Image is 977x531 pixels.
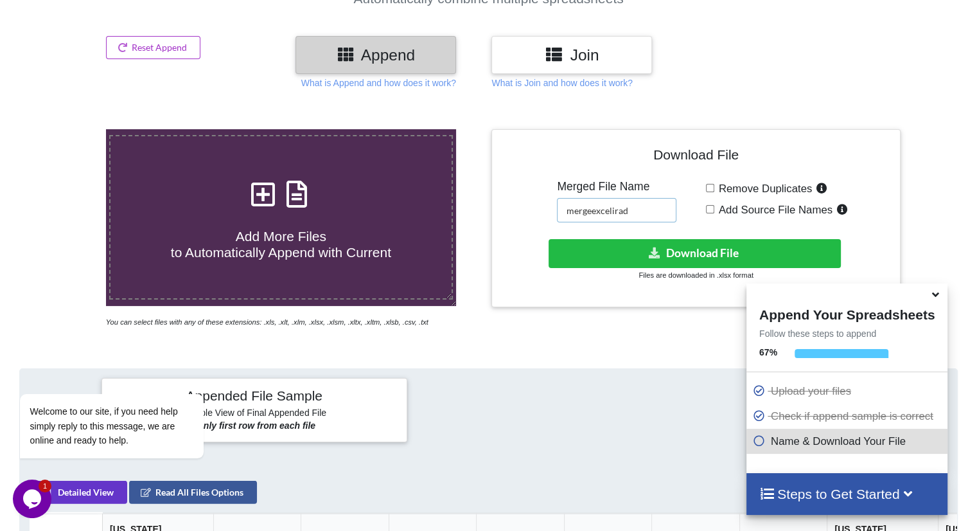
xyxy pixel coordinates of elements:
[13,480,54,518] iframe: chat widget
[301,76,456,89] p: What is Append and how does it work?
[106,318,428,326] i: You can select files with any of these extensions: .xls, .xlt, .xlm, .xlsx, .xlsm, .xltx, .xltm, ...
[171,229,391,260] span: Add More Files to Automatically Append with Current
[759,486,935,502] h4: Steps to Get Started
[13,278,244,473] iframe: chat widget
[111,408,398,420] h6: Sample View of Final Appended File
[753,383,944,399] p: Upload your files
[746,303,947,323] h4: Append Your Spreadsheets
[714,183,813,195] span: Remove Duplicates
[111,388,398,406] h4: Appended File Sample
[714,204,832,216] span: Add Source File Names
[638,271,753,279] small: Files are downloaded in .xlsx format
[753,433,944,449] p: Name & Download Your File
[759,347,777,357] b: 67 %
[491,76,632,89] p: What is Join and how does it work?
[305,46,446,64] h3: Append
[746,327,947,340] p: Follow these steps to append
[106,36,201,59] button: Reset Append
[557,198,676,222] input: Enter File Name
[501,46,642,64] h3: Join
[30,480,127,503] button: Detailed View
[549,239,841,268] button: Download File
[129,480,257,503] button: Read All Files Options
[753,408,944,424] p: Check if append sample is correct
[557,180,676,194] h5: Merged File Name
[501,139,890,175] h4: Download File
